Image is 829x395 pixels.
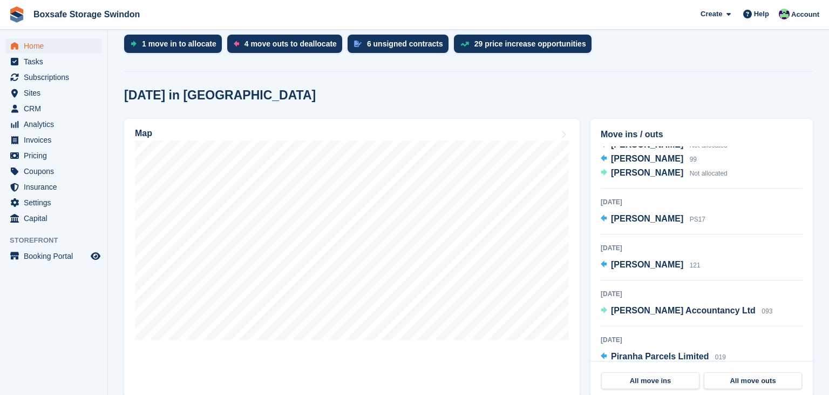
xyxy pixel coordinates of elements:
[601,166,728,180] a: [PERSON_NAME] Not allocated
[611,168,683,177] span: [PERSON_NAME]
[611,214,683,223] span: [PERSON_NAME]
[715,353,726,361] span: 019
[354,41,362,47] img: contract_signature_icon-13c848040528278c33f63329250d36e43548de30e8caae1d1a13099fd9432cc5.svg
[135,129,152,138] h2: Map
[5,117,102,132] a: menu
[24,148,89,163] span: Pricing
[454,35,597,58] a: 29 price increase opportunities
[5,54,102,69] a: menu
[611,154,683,163] span: [PERSON_NAME]
[5,70,102,85] a: menu
[24,54,89,69] span: Tasks
[601,212,705,226] a: [PERSON_NAME] PS17
[762,307,772,315] span: 093
[690,262,701,269] span: 121
[9,6,25,23] img: stora-icon-8386f47178a22dfd0bd8f6a31ec36ba5ce8667c1dd55bd0f319d3a0aa187defe.svg
[24,249,89,264] span: Booking Portal
[601,289,803,299] div: [DATE]
[601,197,803,207] div: [DATE]
[5,179,102,195] a: menu
[690,216,705,223] span: PS17
[5,101,102,116] a: menu
[24,85,89,101] span: Sites
[601,372,699,390] a: All move ins
[5,195,102,210] a: menu
[24,70,89,85] span: Subscriptions
[24,211,89,226] span: Capital
[24,195,89,210] span: Settings
[5,38,102,53] a: menu
[611,306,756,315] span: [PERSON_NAME] Accountancy Ltd
[367,39,443,48] div: 6 unsigned contracts
[5,164,102,179] a: menu
[5,148,102,163] a: menu
[601,335,803,345] div: [DATE]
[601,243,803,253] div: [DATE]
[227,35,348,58] a: 4 move outs to deallocate
[24,117,89,132] span: Analytics
[611,352,709,361] span: Piranha Parcels Limited
[601,128,803,141] h2: Move ins / outs
[5,132,102,148] a: menu
[244,39,337,48] div: 4 move outs to deallocate
[124,88,316,103] h2: [DATE] in [GEOGRAPHIC_DATA]
[234,41,239,47] img: move_outs_to_deallocate_icon-f764333ba52eb49d3ac5e1228854f67142a1ed5810a6f6cc68b1a99e826820c5.svg
[131,41,137,47] img: move_ins_to_allocate_icon-fdf77a2bb77ea45bf5b3d319d69a93e2d87916cf1d5bf7949dd705db3b84f3ca.svg
[601,304,772,318] a: [PERSON_NAME] Accountancy Ltd 093
[754,9,769,19] span: Help
[29,5,144,23] a: Boxsafe Storage Swindon
[601,350,726,364] a: Piranha Parcels Limited 019
[89,250,102,263] a: Preview store
[779,9,790,19] img: Kim Virabi
[690,156,697,163] span: 99
[142,39,216,48] div: 1 move in to allocate
[791,9,819,20] span: Account
[24,132,89,148] span: Invoices
[348,35,454,58] a: 6 unsigned contracts
[701,9,722,19] span: Create
[24,38,89,53] span: Home
[10,235,107,246] span: Storefront
[5,85,102,101] a: menu
[124,35,227,58] a: 1 move in to allocate
[24,164,89,179] span: Coupons
[704,372,802,390] a: All move outs
[611,260,683,269] span: [PERSON_NAME]
[601,258,701,272] a: [PERSON_NAME] 121
[460,42,469,46] img: price_increase_opportunities-93ffe204e8149a01c8c9dc8f82e8f89637d9d84a8eef4429ea346261dce0b2c0.svg
[5,211,102,226] a: menu
[474,39,586,48] div: 29 price increase opportunities
[24,101,89,116] span: CRM
[24,179,89,195] span: Insurance
[601,152,697,166] a: [PERSON_NAME] 99
[5,249,102,264] a: menu
[690,170,728,177] span: Not allocated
